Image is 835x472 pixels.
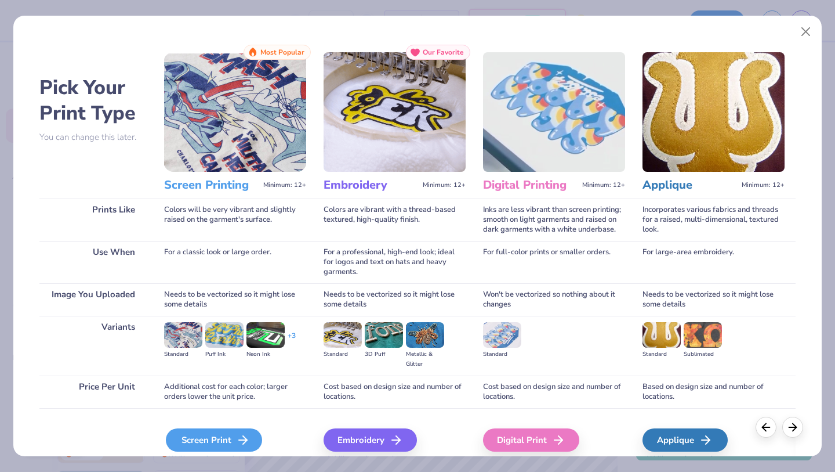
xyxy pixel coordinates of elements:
img: Puff Ink [205,322,244,348]
h3: Screen Printing [164,178,259,193]
div: Image You Uploaded [39,283,147,316]
div: Cost based on design size and number of locations. [324,376,466,408]
h3: Applique [642,178,737,193]
span: We'll vectorize your image. [642,454,785,464]
span: Minimum: 12+ [263,181,306,189]
h3: Digital Printing [483,178,578,193]
span: We'll vectorize your image. [164,454,306,464]
div: Colors will be very vibrant and slightly raised on the garment's surface. [164,199,306,241]
span: Minimum: 12+ [582,181,625,189]
div: Puff Ink [205,350,244,359]
span: Most Popular [260,48,304,56]
button: Close [795,21,817,43]
h3: Embroidery [324,178,418,193]
div: Variants [39,316,147,376]
div: Based on design size and number of locations. [642,376,785,408]
div: Inks are less vibrant than screen printing; smooth on light garments and raised on dark garments ... [483,199,625,241]
img: Applique [642,52,785,172]
div: For full-color prints or smaller orders. [483,241,625,283]
span: Minimum: 12+ [423,181,466,189]
img: Standard [483,322,521,348]
div: + 3 [288,331,296,351]
div: Metallic & Glitter [406,350,444,369]
img: Digital Printing [483,52,625,172]
img: Neon Ink [246,322,285,348]
img: Standard [324,322,362,348]
div: Additional cost for each color; larger orders lower the unit price. [164,376,306,408]
div: Won't be vectorized so nothing about it changes [483,283,625,316]
div: 3D Puff [365,350,403,359]
div: Use When [39,241,147,283]
img: Screen Printing [164,52,306,172]
span: Minimum: 12+ [742,181,785,189]
img: Metallic & Glitter [406,322,444,348]
p: You can change this later. [39,132,147,142]
div: Prints Like [39,199,147,241]
div: Needs to be vectorized so it might lose some details [642,283,785,316]
div: Applique [642,428,728,452]
img: Standard [164,322,202,348]
div: Needs to be vectorized so it might lose some details [164,283,306,316]
img: 3D Puff [365,322,403,348]
img: Sublimated [684,322,722,348]
span: Our Favorite [423,48,464,56]
div: Neon Ink [246,350,285,359]
div: For large-area embroidery. [642,241,785,283]
div: For a classic look or large order. [164,241,306,283]
div: Digital Print [483,428,579,452]
img: Standard [642,322,681,348]
div: Price Per Unit [39,376,147,408]
div: Embroidery [324,428,417,452]
div: Screen Print [166,428,262,452]
img: Embroidery [324,52,466,172]
span: We'll vectorize your image. [324,454,466,464]
div: Standard [324,350,362,359]
div: Standard [483,350,521,359]
div: Incorporates various fabrics and threads for a raised, multi-dimensional, textured look. [642,199,785,241]
h2: Pick Your Print Type [39,75,147,126]
div: Cost based on design size and number of locations. [483,376,625,408]
div: Standard [642,350,681,359]
div: Standard [164,350,202,359]
div: Sublimated [684,350,722,359]
div: Colors are vibrant with a thread-based textured, high-quality finish. [324,199,466,241]
div: Needs to be vectorized so it might lose some details [324,283,466,316]
div: For a professional, high-end look; ideal for logos and text on hats and heavy garments. [324,241,466,283]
